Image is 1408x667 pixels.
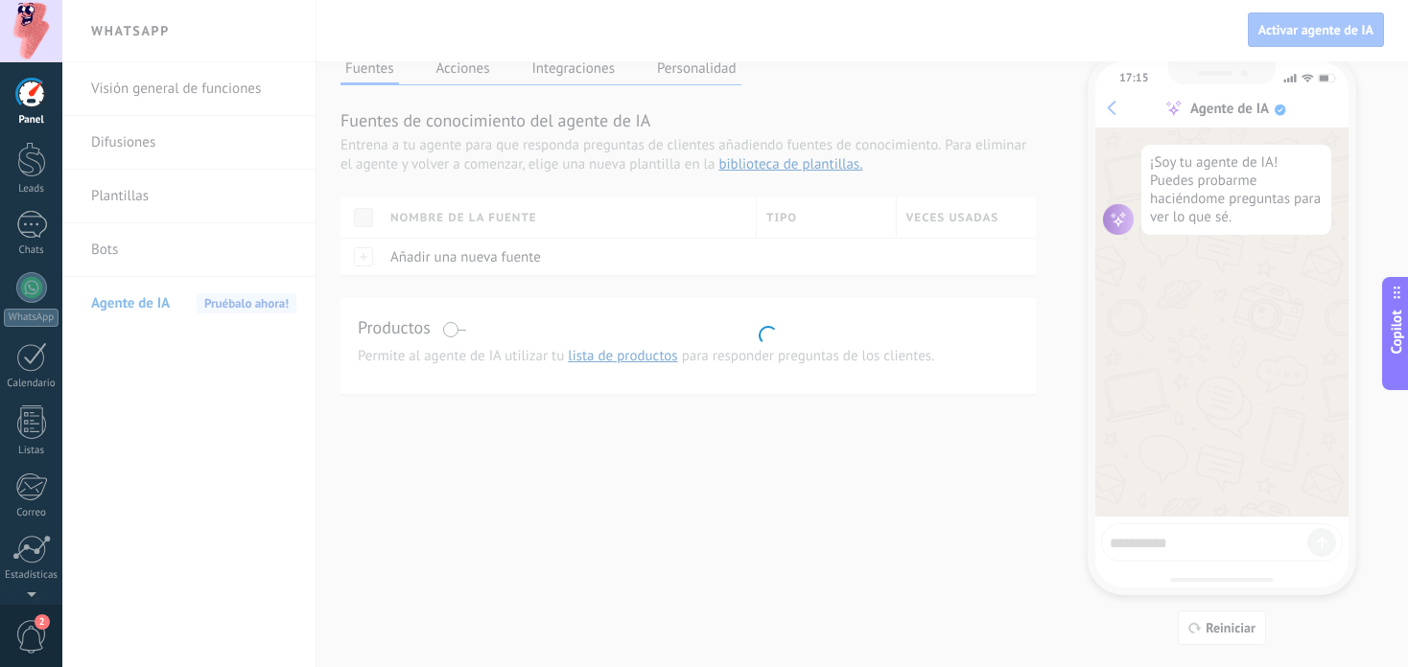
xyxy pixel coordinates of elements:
div: Calendario [4,378,59,390]
div: Panel [4,114,59,126]
div: Correo [4,507,59,519]
div: Chats [4,244,59,257]
div: Listas [4,445,59,457]
div: Leads [4,183,59,195]
div: WhatsApp [4,309,59,327]
div: Estadísticas [4,569,59,582]
span: Copilot [1387,310,1406,355]
span: 2 [35,614,50,630]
